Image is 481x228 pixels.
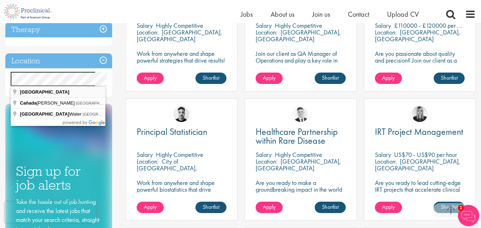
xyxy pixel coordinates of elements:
span: [GEOGRAPHIC_DATA], [GEOGRAPHIC_DATA] [76,101,160,105]
p: Are you ready to lead cutting-edge IRT projects that accelerate clinical breakthroughs in biotech? [375,179,465,200]
span: Healthcare Partnership within Rare Disease [256,126,338,147]
span: Apply [263,203,276,211]
p: [GEOGRAPHIC_DATA], [GEOGRAPHIC_DATA] [375,157,460,172]
a: IRT Project Management [375,127,465,136]
img: Nicolas Daniel [293,106,309,122]
img: Janelle Jones [412,106,428,122]
span: [PERSON_NAME] [20,100,76,106]
a: Shortlist [315,73,346,84]
img: Chatbot [458,205,479,226]
a: Apply [137,73,164,84]
span: Salary [137,21,153,30]
span: Salary [375,150,391,159]
h3: Therapy [5,22,112,37]
a: Apply [256,202,283,213]
span: Apply [382,203,395,211]
p: US$70 - US$90 per hour [394,150,457,159]
a: Principal Statistician [137,127,226,136]
span: Location: [375,157,397,165]
img: Dean Fisher [173,106,189,122]
span: Salary [256,21,272,30]
span: Location: [137,157,158,165]
span: Water [20,111,83,117]
iframe: reCAPTCHA [5,202,96,223]
p: £110000 - £120000 per annum [394,21,473,30]
p: Highly Competitive [156,150,203,159]
span: [GEOGRAPHIC_DATA], [GEOGRAPHIC_DATA] [83,112,166,116]
a: Shortlist [195,73,226,84]
p: Work from anywhere and shape powerful strategies that drive results! Enjoy the freedom of remote ... [137,50,226,77]
a: Upload CV [387,10,419,19]
span: Principal Statistician [137,126,207,138]
span: Cañada [20,100,37,106]
span: Location: [375,28,397,36]
p: [GEOGRAPHIC_DATA], [GEOGRAPHIC_DATA] [256,28,341,43]
a: Jobs [241,10,253,19]
p: [GEOGRAPHIC_DATA], [GEOGRAPHIC_DATA] [256,157,341,172]
p: Highly Competitive [275,21,322,30]
a: Apply [375,73,402,84]
p: Work from anywhere and shape powerful biostatistics that drive results! Enjoy the freedom of remo... [137,179,226,206]
span: Apply [263,74,276,81]
h3: Sign up for job alerts [16,164,101,192]
span: [GEOGRAPHIC_DATA] [20,89,69,95]
span: Apply [144,74,157,81]
span: Salary [375,21,391,30]
h3: Location [5,53,112,69]
span: Apply [382,74,395,81]
a: Apply [256,73,283,84]
a: Join us [312,10,330,19]
span: [GEOGRAPHIC_DATA] [20,111,69,117]
span: Salary [256,150,272,159]
a: Apply [137,202,164,213]
span: Apply [144,203,157,211]
p: City of [GEOGRAPHIC_DATA], [GEOGRAPHIC_DATA] [137,157,197,179]
a: Shortlist [195,202,226,213]
span: Location: [256,157,277,165]
span: Salary [137,150,153,159]
a: Shortlist [315,202,346,213]
span: Location: [137,28,158,36]
p: Highly Competitive [275,150,322,159]
a: Apply [375,202,402,213]
a: Shortlist [434,73,465,84]
a: Shortlist [434,202,465,213]
a: About us [271,10,294,19]
p: Join our client as QA Manager of Operations and play a key role in maintaining top-tier quality s... [256,50,345,77]
p: [GEOGRAPHIC_DATA], [GEOGRAPHIC_DATA] [137,28,222,43]
a: Healthcare Partnership within Rare Disease [256,127,345,145]
p: Are you ready to make a groundbreaking impact in the world of biotechnology? Join a growing compa... [256,179,345,213]
p: Highly Competitive [156,21,203,30]
span: 1 [458,205,464,211]
span: Location: [256,28,277,36]
p: [GEOGRAPHIC_DATA], [GEOGRAPHIC_DATA] [375,28,460,43]
a: Contact [348,10,369,19]
p: Are you passionate about quality and precision? Join our client as a Distribution Director and he... [375,50,465,77]
span: IRT Project Management [375,126,463,138]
